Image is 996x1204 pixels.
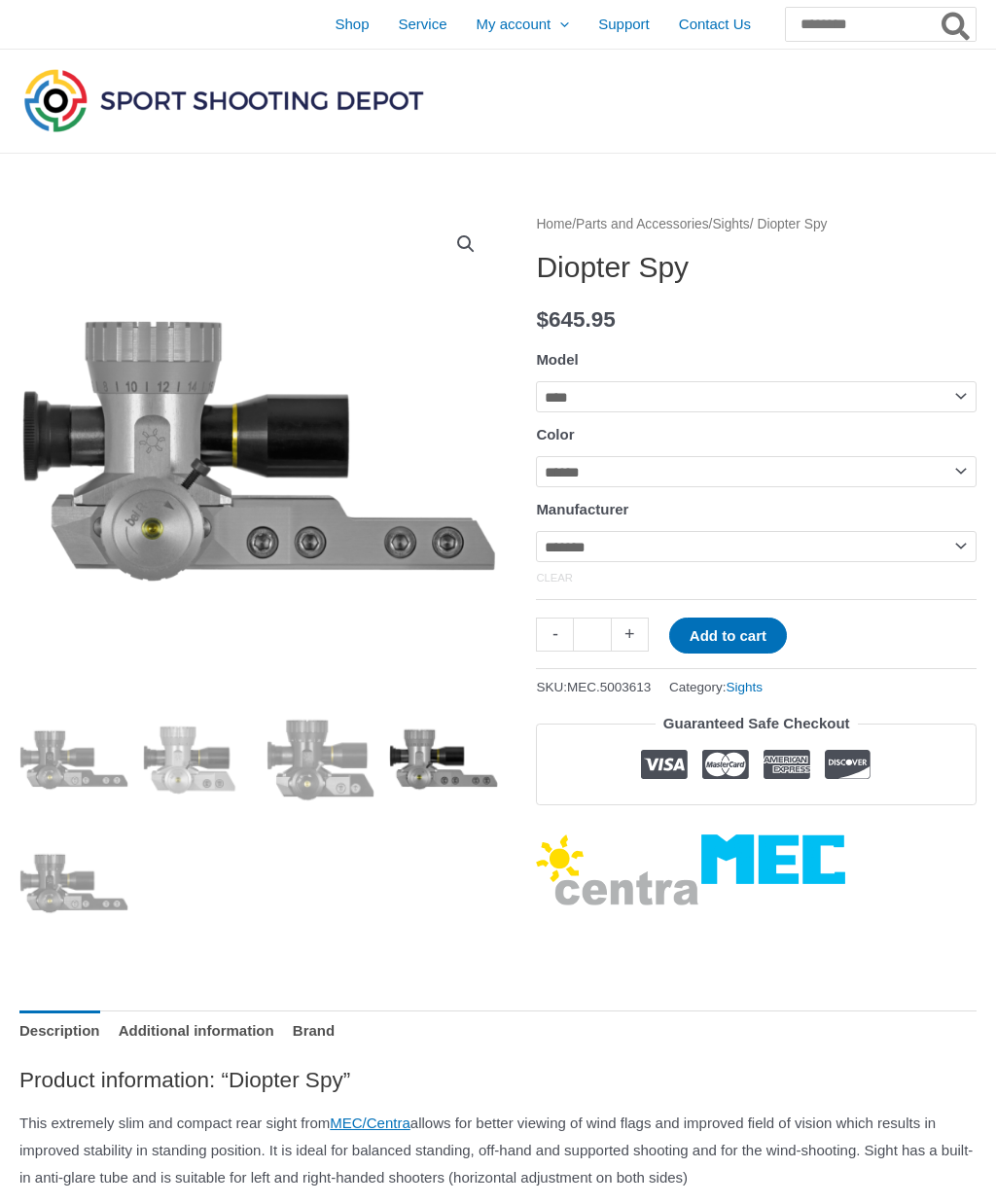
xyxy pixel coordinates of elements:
[119,1010,274,1052] a: Additional information
[536,212,977,237] nav: Breadcrumb
[612,618,649,652] a: +
[19,705,128,814] img: Diopter Spy
[701,834,845,914] a: MEC
[19,1110,977,1191] p: This extremely slim and compact rear sight from allows for better viewing of wind flags and impro...
[567,680,651,694] span: MEC.5003613
[536,426,574,443] label: Color
[938,8,976,41] button: Search
[19,1066,977,1094] h2: Product information: “Diopter Spy”
[727,680,764,694] a: Sights
[712,217,749,231] a: Sights
[330,1115,410,1131] a: MEC/Centra
[389,705,498,814] img: Diopter Spy - Image 4
[536,834,699,914] a: Centra
[19,1010,100,1052] a: Description
[267,705,375,814] img: Diopter Spy - Image 3
[19,64,428,136] img: Sport Shooting Depot
[656,710,858,737] legend: Guaranteed Safe Checkout
[448,227,483,262] a: View full-screen image gallery
[536,351,578,368] label: Model
[536,675,651,699] span: SKU:
[19,829,128,938] img: Diopter Spy
[536,307,549,332] span: $
[573,618,611,652] input: Product quantity
[536,217,572,231] a: Home
[669,618,787,654] button: Add to cart
[536,250,977,285] h1: Diopter Spy
[143,705,252,814] img: Diopter Spy - Image 2
[536,572,573,584] a: Clear options
[536,307,615,332] bdi: 645.95
[293,1010,335,1052] a: Brand
[536,618,573,652] a: -
[669,675,763,699] span: Category:
[19,212,498,691] img: Diopter Spy - Image 4
[536,501,628,517] label: Manufacturer
[576,217,709,231] a: Parts and Accessories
